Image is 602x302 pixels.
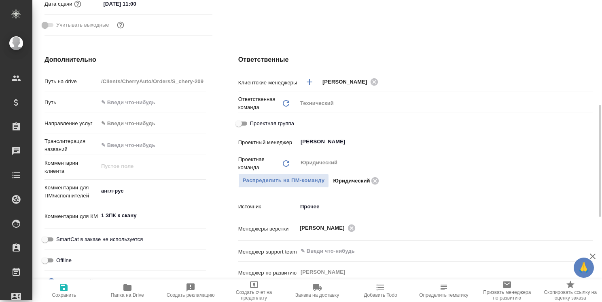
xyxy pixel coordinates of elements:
[250,120,294,128] span: Проектная группа
[349,279,412,302] button: Добавить Todo
[45,212,98,220] p: Комментарии для КМ
[98,96,206,108] input: ✎ Введи что-нибудь
[238,95,281,111] p: Ответственная команда
[101,120,196,128] div: ✎ Введи что-нибудь
[52,292,76,298] span: Сохранить
[475,279,538,302] button: Призвать менеджера по развитию
[574,258,594,278] button: 🙏
[45,99,98,107] p: Путь
[45,137,98,153] p: Транслитерация названий
[295,292,339,298] span: Заявка на доставку
[98,184,206,198] textarea: англ-рус
[32,279,95,302] button: Сохранить
[98,75,206,87] input: Пустое поле
[297,96,593,110] div: Технический
[238,138,297,147] p: Проектный менеджер
[297,200,593,214] div: Прочее
[333,177,370,185] p: Юридический
[222,279,285,302] button: Создать счет на предоплату
[45,78,98,86] p: Путь на drive
[589,250,590,252] button: Open
[238,225,297,233] p: Менеджеры верстки
[56,256,72,264] span: Offline
[111,292,144,298] span: Папка на Drive
[589,81,590,83] button: Open
[238,55,593,65] h4: Ответственные
[238,174,329,188] span: В заказе уже есть ответственный ПМ или ПМ группа
[238,248,297,256] p: Менеджер support team
[419,292,468,298] span: Определить тематику
[577,259,591,276] span: 🙏
[56,21,109,29] span: Учитывать выходные
[300,246,564,256] input: ✎ Введи что-нибудь
[300,224,350,232] span: [PERSON_NAME]
[480,289,534,301] span: Призвать менеджера по развитию
[95,279,159,302] button: Папка на Drive
[45,55,206,65] h4: Дополнительно
[98,117,206,130] div: ✎ Введи что-нибудь
[364,292,397,298] span: Добавить Todo
[45,159,98,175] p: Комментарии клиента
[115,20,126,30] button: Выбери, если сб и вс нужно считать рабочими днями для выполнения заказа.
[238,174,329,188] button: Распределить на ПМ-команду
[300,72,319,92] button: Добавить менеджера
[589,227,590,229] button: Open
[45,120,98,128] p: Направление услуг
[238,269,297,277] p: Менеджер по развитию
[98,139,206,151] input: ✎ Введи что-нибудь
[286,279,349,302] button: Заявка на доставку
[243,176,325,185] span: Распределить на ПМ-команду
[227,289,280,301] span: Создать счет на предоплату
[159,279,222,302] button: Создать рекламацию
[56,277,108,285] span: Нотариальный заказ
[56,235,143,243] span: SmartCat в заказе не используется
[322,78,372,86] span: [PERSON_NAME]
[539,279,602,302] button: Скопировать ссылку на оценку заказа
[589,141,590,143] button: Open
[322,77,381,87] div: [PERSON_NAME]
[98,209,206,222] textarea: 1 ЗПК к скану
[544,289,597,301] span: Скопировать ссылку на оценку заказа
[167,292,215,298] span: Создать рекламацию
[412,279,475,302] button: Определить тематику
[238,203,297,211] p: Источник
[300,223,358,233] div: [PERSON_NAME]
[238,155,281,172] p: Проектная команда
[238,79,297,87] p: Клиентские менеджеры
[45,184,98,200] p: Комментарии для ПМ/исполнителей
